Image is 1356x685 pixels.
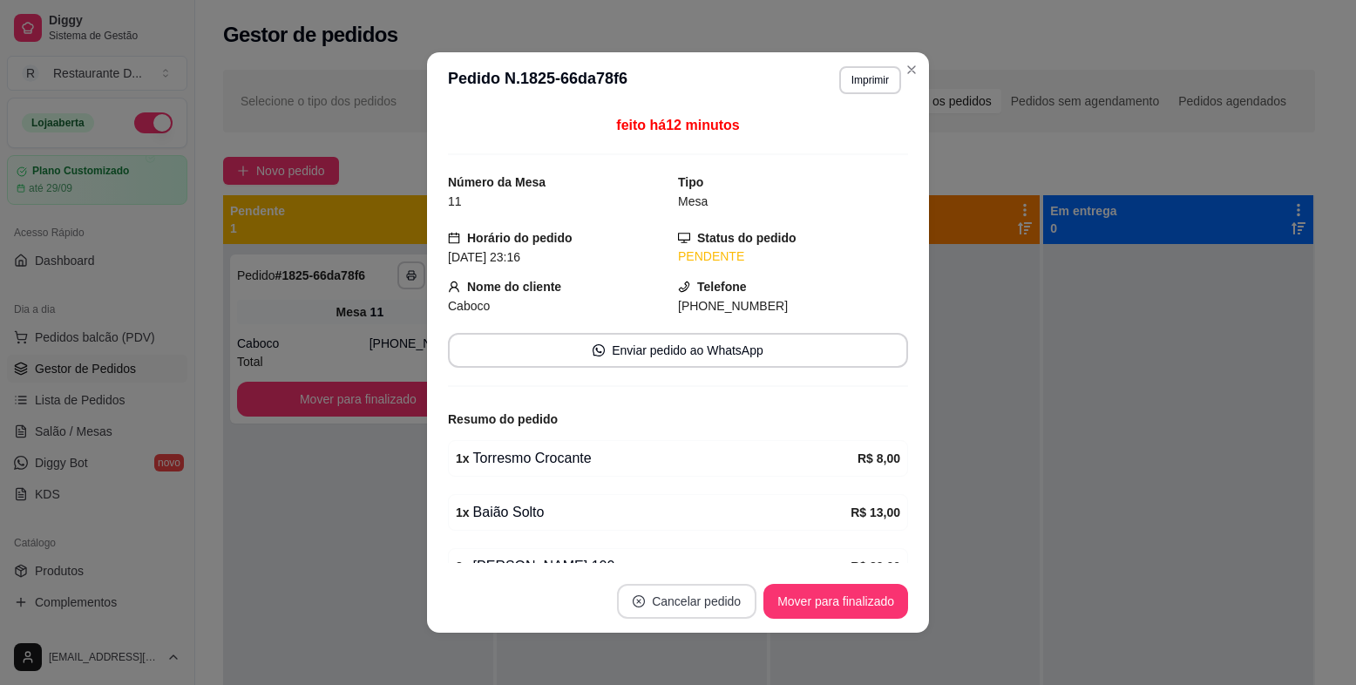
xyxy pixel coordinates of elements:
strong: R$ 8,00 [858,451,900,465]
span: [PHONE_NUMBER] [678,299,788,313]
span: Caboco [448,299,490,313]
strong: Número da Mesa [448,175,546,189]
strong: Tipo [678,175,703,189]
strong: Status do pedido [697,231,797,245]
button: whats-appEnviar pedido ao WhatsApp [448,333,908,368]
strong: 1 x [456,505,470,519]
div: PENDENTE [678,248,908,266]
button: Close [898,56,925,84]
span: desktop [678,232,690,244]
span: user [448,281,460,293]
span: 11 [448,194,462,208]
button: Imprimir [839,66,901,94]
strong: R$ 39,00 [851,560,900,573]
strong: Nome do cliente [467,280,561,294]
span: calendar [448,232,460,244]
div: [PERSON_NAME] 100g [456,556,851,577]
div: Baião Solto [456,502,851,523]
strong: 1 x [456,451,470,465]
h3: Pedido N. 1825-66da78f6 [448,66,627,94]
span: whats-app [593,344,605,356]
span: close-circle [633,595,645,607]
span: Mesa [678,194,708,208]
span: [DATE] 23:16 [448,250,520,264]
span: phone [678,281,690,293]
strong: Resumo do pedido [448,412,558,426]
button: Mover para finalizado [763,584,908,619]
strong: 3 x [456,560,470,573]
strong: Telefone [697,280,747,294]
span: feito há 12 minutos [616,118,739,132]
div: Torresmo Crocante [456,448,858,469]
strong: R$ 13,00 [851,505,900,519]
button: close-circleCancelar pedido [617,584,756,619]
strong: Horário do pedido [467,231,573,245]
